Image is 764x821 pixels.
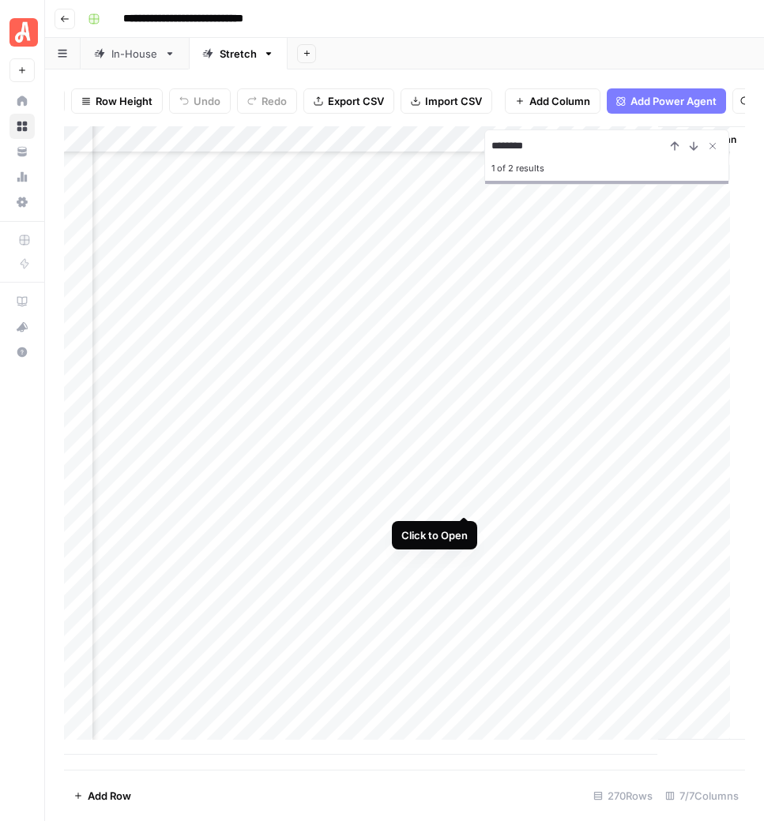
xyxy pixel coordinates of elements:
[328,93,384,109] span: Export CSV
[587,783,659,808] div: 270 Rows
[630,93,717,109] span: Add Power Agent
[111,46,158,62] div: In-House
[169,88,231,114] button: Undo
[9,164,35,189] a: Usage
[237,88,297,114] button: Redo
[303,88,394,114] button: Export CSV
[607,88,726,114] button: Add Power Agent
[9,289,35,314] a: AirOps Academy
[189,38,288,69] a: Stretch
[703,137,722,156] button: Close Search
[9,339,35,365] button: Help + Support
[81,38,189,69] a: In-House
[684,137,703,156] button: Next Result
[9,139,35,164] a: Your Data
[9,18,38,47] img: Angi Logo
[9,114,35,139] a: Browse
[10,315,34,339] div: What's new?
[529,93,590,109] span: Add Column
[88,788,131,804] span: Add Row
[262,93,287,109] span: Redo
[401,527,468,543] div: Click to Open
[491,159,722,178] div: 1 of 2 results
[505,88,600,114] button: Add Column
[9,88,35,114] a: Home
[64,783,141,808] button: Add Row
[401,88,492,114] button: Import CSV
[425,93,482,109] span: Import CSV
[659,783,745,808] div: 7/7 Columns
[9,13,35,52] button: Workspace: Angi
[71,88,163,114] button: Row Height
[96,93,152,109] span: Row Height
[194,93,220,109] span: Undo
[220,46,257,62] div: Stretch
[9,189,35,215] a: Settings
[9,314,35,339] button: What's new?
[665,137,684,156] button: Previous Result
